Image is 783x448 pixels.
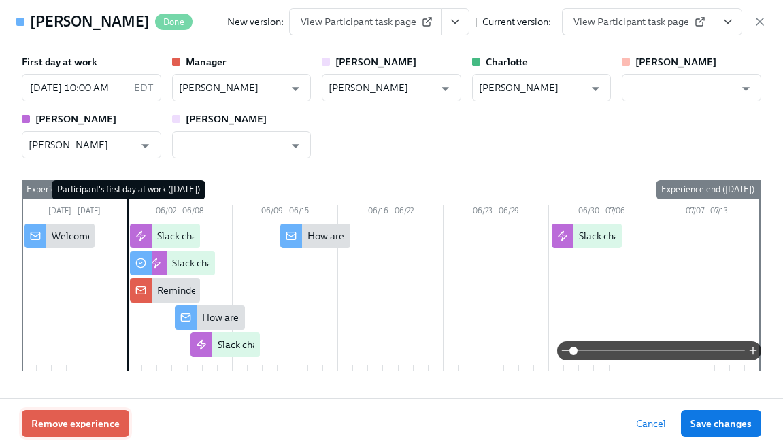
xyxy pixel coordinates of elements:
[218,338,312,351] div: Slack channel round 3
[135,135,156,156] button: Open
[627,410,676,437] button: Cancel
[482,15,551,29] div: Current version:
[52,180,205,199] div: Participant's first day at work ([DATE])
[22,410,129,437] button: Remove experience
[202,311,293,324] div: How are you feeling?
[573,15,703,29] span: View Participant task page
[635,56,716,68] strong: [PERSON_NAME]
[186,113,267,125] strong: [PERSON_NAME]
[285,78,306,99] button: Open
[307,229,399,243] div: How are you feeling?
[338,205,444,221] div: 06/16 – 06/22
[31,417,120,430] span: Remove experience
[186,56,227,68] strong: Manager
[636,417,666,430] span: Cancel
[435,78,456,99] button: Open
[714,8,742,35] button: View task page
[157,229,250,243] div: Slack channel round 1
[562,8,714,35] a: View Participant task page
[52,229,173,243] div: Welcome to Charlie Health!
[735,78,756,99] button: Open
[35,113,116,125] strong: [PERSON_NAME]
[656,180,760,199] div: Experience end ([DATE])
[30,12,150,32] h4: [PERSON_NAME]
[301,15,430,29] span: View Participant task page
[157,283,344,297] div: Reminder: you have a CAT starting [DATE]!
[233,205,338,221] div: 06/09 – 06/15
[227,15,284,29] div: New version:
[155,17,193,27] span: Done
[22,55,97,69] label: First day at work
[127,205,233,221] div: 06/02 – 06/08
[134,81,153,94] p: EDT
[549,205,654,221] div: 06/30 – 07/06
[22,205,127,221] div: [DATE] – [DATE]
[579,229,673,243] div: Slack channel round 3
[289,8,442,35] a: View Participant task page
[585,78,606,99] button: Open
[441,8,469,35] button: View task page
[486,56,528,68] strong: Charlotte
[475,15,477,29] div: |
[285,135,306,156] button: Open
[444,205,549,221] div: 06/23 – 06/29
[681,410,761,437] button: Save changes
[172,256,265,270] div: Slack channel round 2
[335,56,416,68] strong: [PERSON_NAME]
[690,417,752,430] span: Save changes
[654,205,760,221] div: 07/07 – 07/13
